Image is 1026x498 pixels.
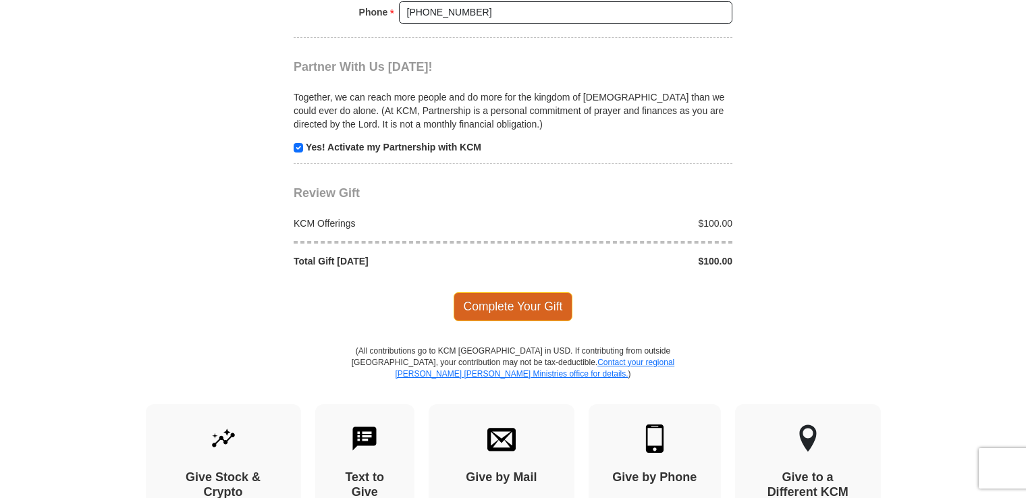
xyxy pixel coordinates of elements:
img: text-to-give.svg [350,424,379,453]
img: envelope.svg [487,424,516,453]
img: other-region [799,424,817,453]
div: Total Gift [DATE] [287,254,514,268]
img: give-by-stock.svg [209,424,238,453]
strong: Yes! Activate my Partnership with KCM [306,142,481,153]
a: Contact your regional [PERSON_NAME] [PERSON_NAME] Ministries office for details. [395,358,674,379]
img: mobile.svg [641,424,669,453]
span: Partner With Us [DATE]! [294,60,433,74]
p: (All contributions go to KCM [GEOGRAPHIC_DATA] in USD. If contributing from outside [GEOGRAPHIC_D... [351,345,675,404]
h4: Give by Phone [612,470,697,485]
span: Review Gift [294,186,360,200]
strong: Phone [359,3,388,22]
h4: Give by Mail [452,470,551,485]
span: Complete Your Gift [454,292,573,321]
div: $100.00 [513,217,740,230]
p: Together, we can reach more people and do more for the kingdom of [DEMOGRAPHIC_DATA] than we coul... [294,90,732,131]
div: $100.00 [513,254,740,268]
div: KCM Offerings [287,217,514,230]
